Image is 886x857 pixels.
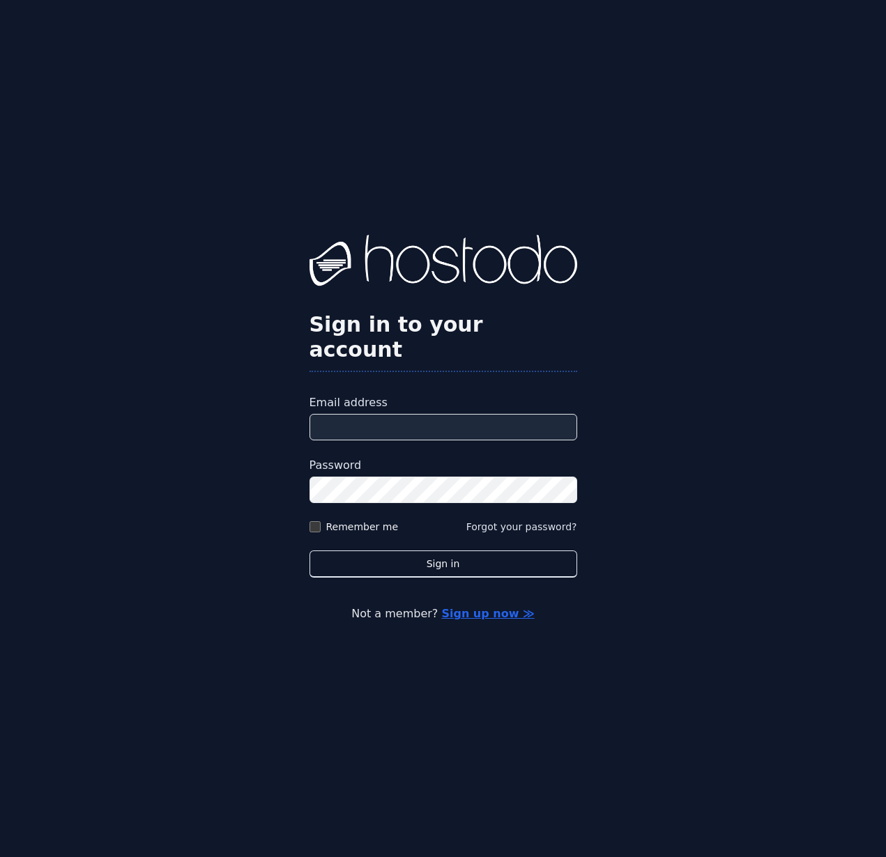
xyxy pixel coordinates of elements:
[56,605,830,622] p: Not a member?
[310,312,577,362] h2: Sign in to your account
[326,520,399,534] label: Remember me
[466,520,577,534] button: Forgot your password?
[310,235,577,291] img: Hostodo
[310,550,577,578] button: Sign in
[441,607,534,620] a: Sign up now ≫
[310,457,577,474] label: Password
[310,394,577,411] label: Email address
